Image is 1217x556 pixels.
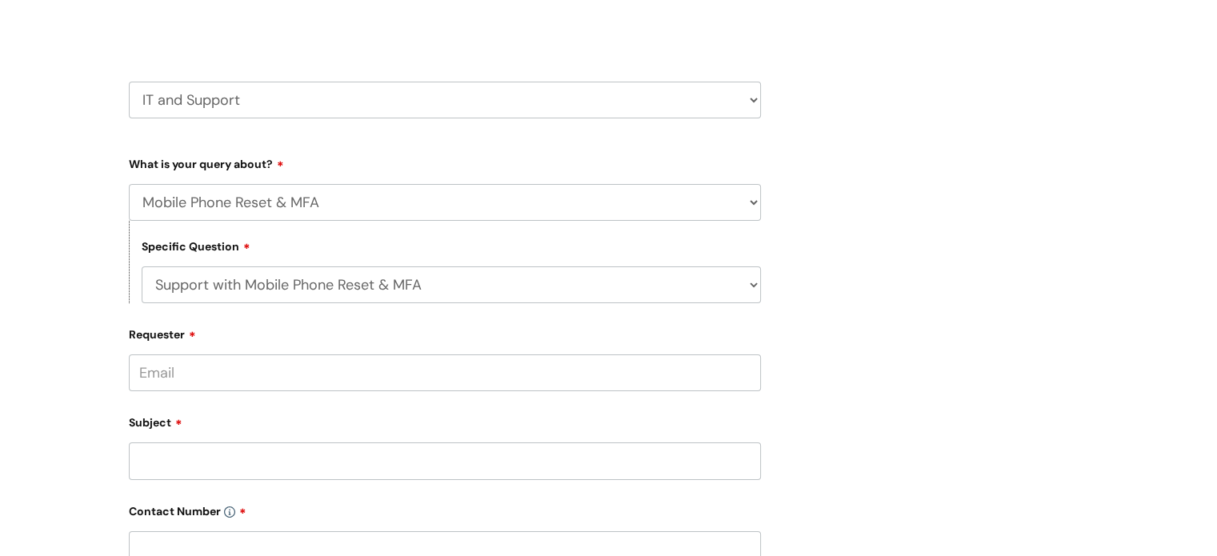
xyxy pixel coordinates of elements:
[142,238,250,254] label: Specific Question
[129,322,761,342] label: Requester
[129,152,761,171] label: What is your query about?
[224,506,235,518] img: info-icon.svg
[129,499,761,518] label: Contact Number
[129,410,761,430] label: Subject
[129,354,761,391] input: Email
